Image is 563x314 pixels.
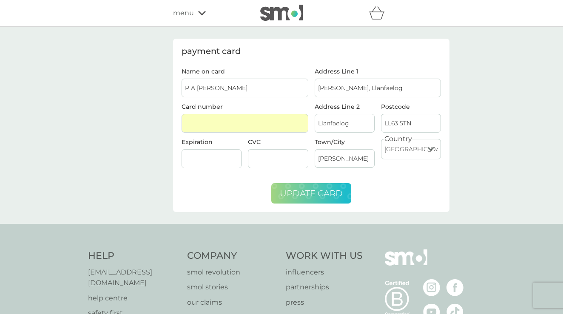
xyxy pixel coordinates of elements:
[185,120,305,127] iframe: Secure card number input frame
[88,293,179,304] a: help centre
[384,133,412,144] label: Country
[286,267,363,278] a: influencers
[315,104,375,110] label: Address Line 2
[369,5,390,22] div: basket
[446,279,463,296] img: visit the smol Facebook page
[182,68,308,74] label: Name on card
[187,267,278,278] a: smol revolution
[315,139,375,145] label: Town/City
[248,138,261,146] label: CVC
[260,5,303,21] img: smol
[286,249,363,263] h4: Work With Us
[271,183,351,204] button: update card
[286,282,363,293] a: partnerships
[385,249,427,278] img: smol
[88,249,179,263] h4: Help
[286,297,363,308] a: press
[182,47,441,56] div: payment card
[182,138,213,146] label: Expiration
[187,282,278,293] a: smol stories
[187,249,278,263] h4: Company
[381,104,441,110] label: Postcode
[182,103,223,110] label: Card number
[423,279,440,296] img: visit the smol Instagram page
[185,155,238,162] iframe: Secure expiration date input frame
[187,297,278,308] a: our claims
[315,68,441,74] label: Address Line 1
[173,8,194,19] span: menu
[251,155,304,162] iframe: Secure CVC input frame
[280,188,343,198] span: update card
[88,267,179,289] a: [EMAIL_ADDRESS][DOMAIN_NAME]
